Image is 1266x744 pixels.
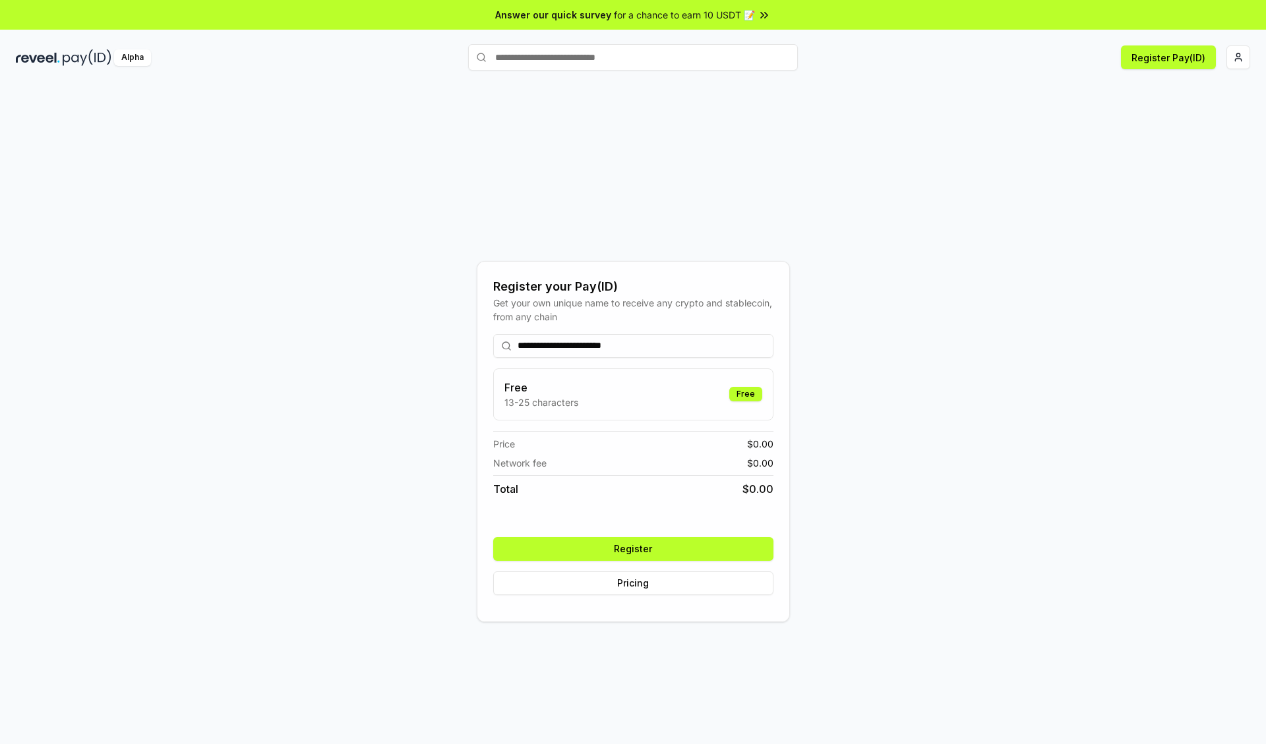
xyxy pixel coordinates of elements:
[63,49,111,66] img: pay_id
[504,395,578,409] p: 13-25 characters
[493,296,773,324] div: Get your own unique name to receive any crypto and stablecoin, from any chain
[493,537,773,561] button: Register
[493,437,515,451] span: Price
[1121,45,1216,69] button: Register Pay(ID)
[742,481,773,497] span: $ 0.00
[495,8,611,22] span: Answer our quick survey
[16,49,60,66] img: reveel_dark
[114,49,151,66] div: Alpha
[504,380,578,395] h3: Free
[729,387,762,401] div: Free
[614,8,755,22] span: for a chance to earn 10 USDT 📝
[747,456,773,470] span: $ 0.00
[493,571,773,595] button: Pricing
[493,456,547,470] span: Network fee
[493,481,518,497] span: Total
[493,277,773,296] div: Register your Pay(ID)
[747,437,773,451] span: $ 0.00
